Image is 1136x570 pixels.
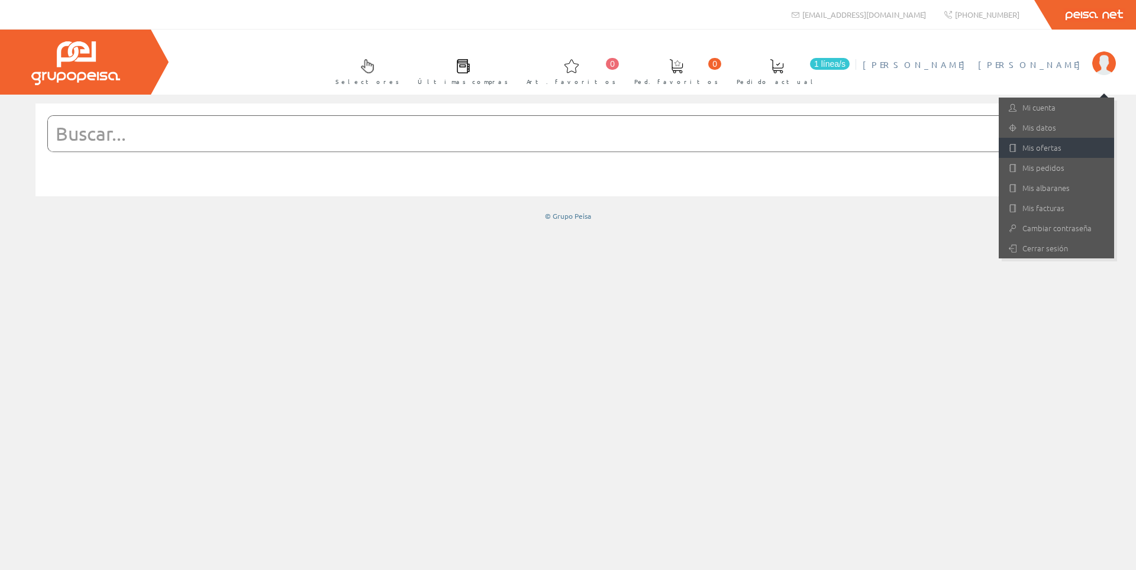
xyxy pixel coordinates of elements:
[999,138,1114,158] a: Mis ofertas
[863,59,1086,70] span: [PERSON_NAME] [PERSON_NAME]
[955,9,1019,20] span: [PHONE_NUMBER]
[48,116,1059,151] input: Buscar...
[999,178,1114,198] a: Mis albaranes
[335,76,399,88] span: Selectores
[527,76,616,88] span: Art. favoritos
[737,76,817,88] span: Pedido actual
[802,9,926,20] span: [EMAIL_ADDRESS][DOMAIN_NAME]
[999,98,1114,118] a: Mi cuenta
[810,58,850,70] span: 1 línea/s
[863,49,1116,60] a: [PERSON_NAME] [PERSON_NAME]
[999,118,1114,138] a: Mis datos
[418,76,508,88] span: Últimas compras
[999,198,1114,218] a: Mis facturas
[634,76,718,88] span: Ped. favoritos
[406,49,514,92] a: Últimas compras
[31,41,120,85] img: Grupo Peisa
[999,218,1114,238] a: Cambiar contraseña
[35,211,1100,221] div: © Grupo Peisa
[324,49,405,92] a: Selectores
[999,158,1114,178] a: Mis pedidos
[708,58,721,70] span: 0
[725,49,853,92] a: 1 línea/s Pedido actual
[606,58,619,70] span: 0
[999,238,1114,258] a: Cerrar sesión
